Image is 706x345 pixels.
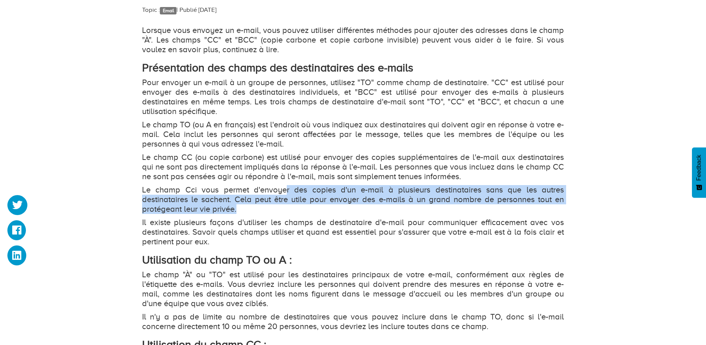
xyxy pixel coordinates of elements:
[692,147,706,198] button: Feedback - Afficher l’enquête
[142,78,564,116] p: Pour envoyer un e-mail à un groupe de personnes, utilisez "TO" comme champ de destinataire. "CC" ...
[179,6,216,13] span: Publié [DATE]
[142,218,564,247] p: Il existe plusieurs façons d'utiliser les champs de destinataire d'e-mail pour communiquer effica...
[142,312,564,331] p: Il n'y a pas de limite au nombre de destinataires que vous pouvez inclure dans le champ TO, donc ...
[142,254,292,266] strong: Utilisation du champ TO ou A :
[142,61,413,74] strong: Présentation des champs des destinataires des e-mails
[142,153,564,181] p: Le champ CC (ou copie carbone) est utilisé pour envoyer des copies supplémentaires de l'e-mail au...
[142,6,178,13] span: Topic : |
[142,185,564,214] p: Le champ Cci vous permet d'envoyer des copies d'un e-mail à plusieurs destinataires sans que les ...
[160,7,176,14] a: Email
[142,26,564,54] p: Lorsque vous envoyez un e-mail, vous pouvez utiliser différentes méthodes pour ajouter des adress...
[696,155,702,181] span: Feedback
[142,270,564,308] p: Le champ "À" ou "TO" est utilisé pour les destinataires principaux de votre e-mail, conformément ...
[142,120,564,149] p: Le champ TO (ou A en français) est l'endroit où vous indiquez aux destinataires qui doivent agir ...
